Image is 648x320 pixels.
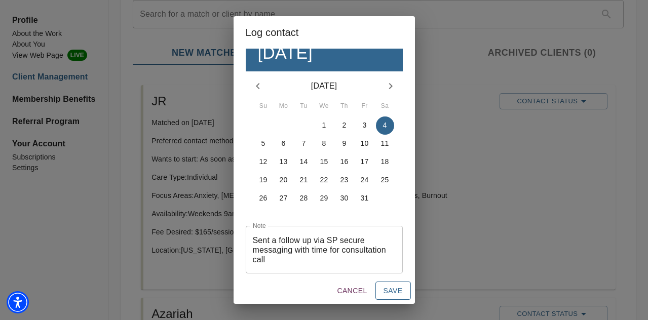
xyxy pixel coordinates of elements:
[315,171,333,189] button: 22
[335,153,354,171] button: 16
[275,171,293,189] button: 20
[275,101,293,111] span: Mo
[315,189,333,208] button: 29
[259,156,268,167] p: 12
[322,138,326,148] p: 8
[337,285,367,297] span: Cancel
[295,135,313,153] button: 7
[280,175,288,185] p: 20
[254,153,273,171] button: 12
[376,135,394,153] button: 11
[356,101,374,111] span: Fr
[7,291,29,313] div: Accessibility Menu
[302,138,306,148] p: 7
[300,175,308,185] p: 21
[315,153,333,171] button: 15
[383,120,387,130] p: 4
[335,135,354,153] button: 9
[315,116,333,135] button: 1
[295,153,313,171] button: 14
[320,175,328,185] p: 22
[376,116,394,135] button: 4
[258,43,313,64] button: [DATE]
[340,156,349,167] p: 16
[275,153,293,171] button: 13
[335,101,354,111] span: Th
[300,193,308,203] p: 28
[342,138,347,148] p: 9
[384,285,403,297] span: Save
[315,101,333,111] span: We
[253,235,396,264] textarea: Sent a follow up via SP secure messaging with time for consultation call
[342,120,347,130] p: 2
[295,171,313,189] button: 21
[315,135,333,153] button: 8
[381,156,389,167] p: 18
[361,156,369,167] p: 17
[261,138,265,148] p: 5
[361,175,369,185] p: 24
[376,101,394,111] span: Sa
[275,189,293,208] button: 27
[246,24,403,41] h2: Log contact
[295,101,313,111] span: Tu
[376,171,394,189] button: 25
[300,156,308,167] p: 14
[340,193,349,203] p: 30
[381,175,389,185] p: 25
[322,120,326,130] p: 1
[320,193,328,203] p: 29
[259,193,268,203] p: 26
[361,193,369,203] p: 31
[340,175,349,185] p: 23
[363,120,367,130] p: 3
[335,116,354,135] button: 2
[259,175,268,185] p: 19
[381,138,389,148] p: 11
[376,153,394,171] button: 18
[335,171,354,189] button: 23
[335,189,354,208] button: 30
[375,282,411,300] button: Save
[320,156,328,167] p: 15
[333,282,371,300] button: Cancel
[356,135,374,153] button: 10
[254,171,273,189] button: 19
[254,189,273,208] button: 26
[356,116,374,135] button: 3
[295,189,313,208] button: 28
[282,138,286,148] p: 6
[280,193,288,203] p: 27
[356,171,374,189] button: 24
[254,101,273,111] span: Su
[254,135,273,153] button: 5
[270,80,378,92] p: [DATE]
[356,153,374,171] button: 17
[356,189,374,208] button: 31
[280,156,288,167] p: 13
[275,135,293,153] button: 6
[361,138,369,148] p: 10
